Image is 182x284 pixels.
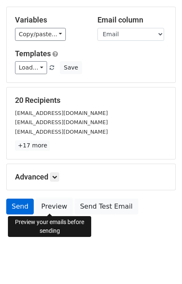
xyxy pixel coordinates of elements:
[15,140,50,151] a: +17 more
[6,199,34,214] a: Send
[60,61,82,74] button: Save
[15,15,85,25] h5: Variables
[36,199,72,214] a: Preview
[15,96,167,105] h5: 20 Recipients
[15,110,108,116] small: [EMAIL_ADDRESS][DOMAIN_NAME]
[97,15,167,25] h5: Email column
[15,28,66,41] a: Copy/paste...
[15,172,167,182] h5: Advanced
[75,199,138,214] a: Send Test Email
[8,216,91,237] div: Preview your emails before sending
[140,244,182,284] iframe: Chat Widget
[15,129,108,135] small: [EMAIL_ADDRESS][DOMAIN_NAME]
[15,61,47,74] a: Load...
[15,49,51,58] a: Templates
[15,119,108,125] small: [EMAIL_ADDRESS][DOMAIN_NAME]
